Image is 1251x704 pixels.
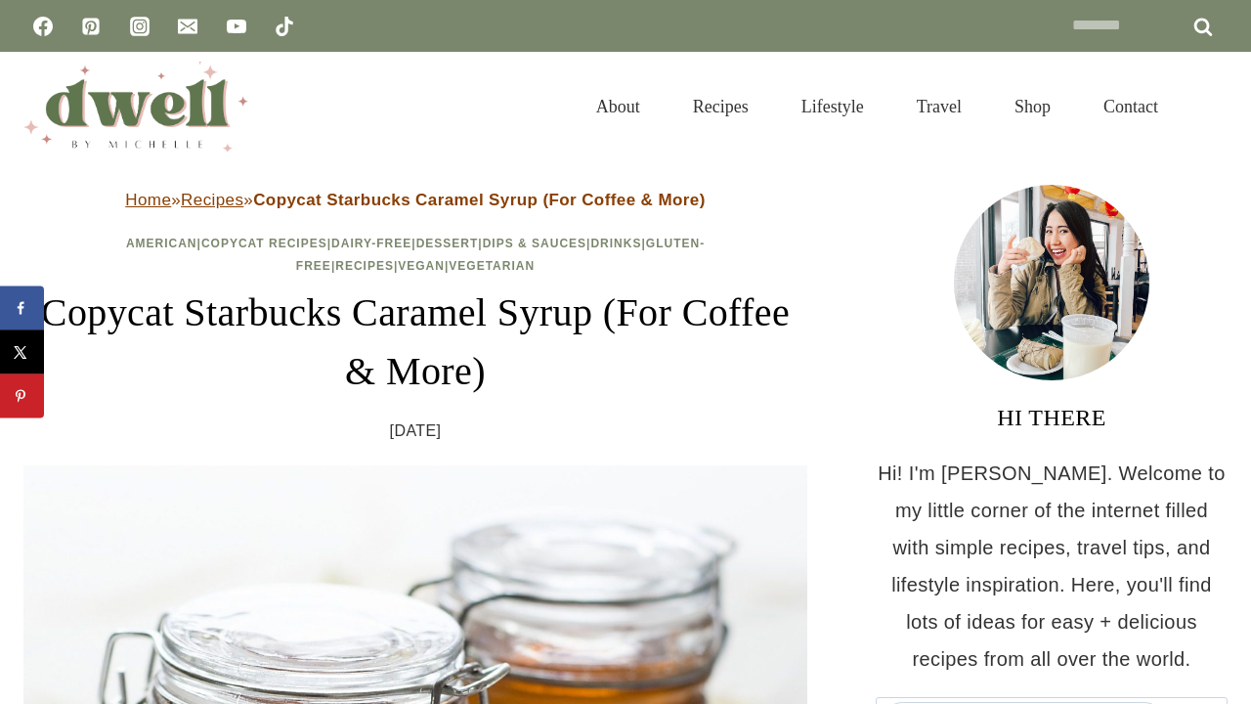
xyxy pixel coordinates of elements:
[890,72,988,141] a: Travel
[876,400,1228,435] h3: HI THERE
[168,7,207,46] a: Email
[775,72,890,141] a: Lifestyle
[1194,90,1228,123] button: View Search Form
[331,237,411,250] a: Dairy-Free
[71,7,110,46] a: Pinterest
[988,72,1077,141] a: Shop
[570,72,667,141] a: About
[570,72,1185,141] nav: Primary Navigation
[1077,72,1185,141] a: Contact
[126,237,197,250] a: American
[390,417,442,446] time: [DATE]
[125,191,705,209] span: » »
[590,237,641,250] a: Drinks
[217,7,256,46] a: YouTube
[335,259,394,273] a: Recipes
[483,237,586,250] a: Dips & Sauces
[23,284,807,401] h1: Copycat Starbucks Caramel Syrup (For Coffee & More)
[667,72,775,141] a: Recipes
[876,455,1228,678] p: Hi! I'm [PERSON_NAME]. Welcome to my little corner of the internet filled with simple recipes, tr...
[181,191,243,209] a: Recipes
[23,7,63,46] a: Facebook
[416,237,479,250] a: Dessert
[253,191,706,209] strong: Copycat Starbucks Caramel Syrup (For Coffee & More)
[398,259,445,273] a: Vegan
[126,237,705,273] span: | | | | | | | | |
[120,7,159,46] a: Instagram
[23,62,248,152] img: DWELL by michelle
[449,259,535,273] a: Vegetarian
[265,7,304,46] a: TikTok
[125,191,171,209] a: Home
[201,237,327,250] a: Copycat Recipes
